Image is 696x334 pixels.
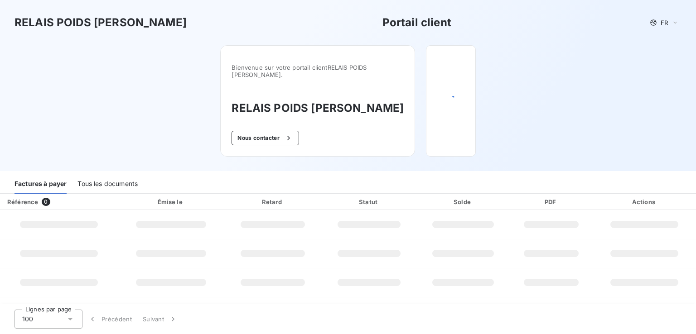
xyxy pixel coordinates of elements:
[14,14,187,31] h3: RELAIS POIDS [PERSON_NAME]
[323,197,415,206] div: Statut
[137,310,183,329] button: Suivant
[120,197,222,206] div: Émise le
[382,14,451,31] h3: Portail client
[22,315,33,324] span: 100
[14,175,67,194] div: Factures à payer
[595,197,694,206] div: Actions
[226,197,319,206] div: Retard
[419,197,508,206] div: Solde
[661,19,668,26] span: FR
[232,131,299,145] button: Nous contacter
[7,198,38,205] div: Référence
[77,175,138,194] div: Tous les documents
[232,64,404,78] span: Bienvenue sur votre portail client RELAIS POIDS [PERSON_NAME] .
[82,310,137,329] button: Précédent
[232,100,404,116] h3: RELAIS POIDS [PERSON_NAME]
[511,197,591,206] div: PDF
[42,198,50,206] span: 0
